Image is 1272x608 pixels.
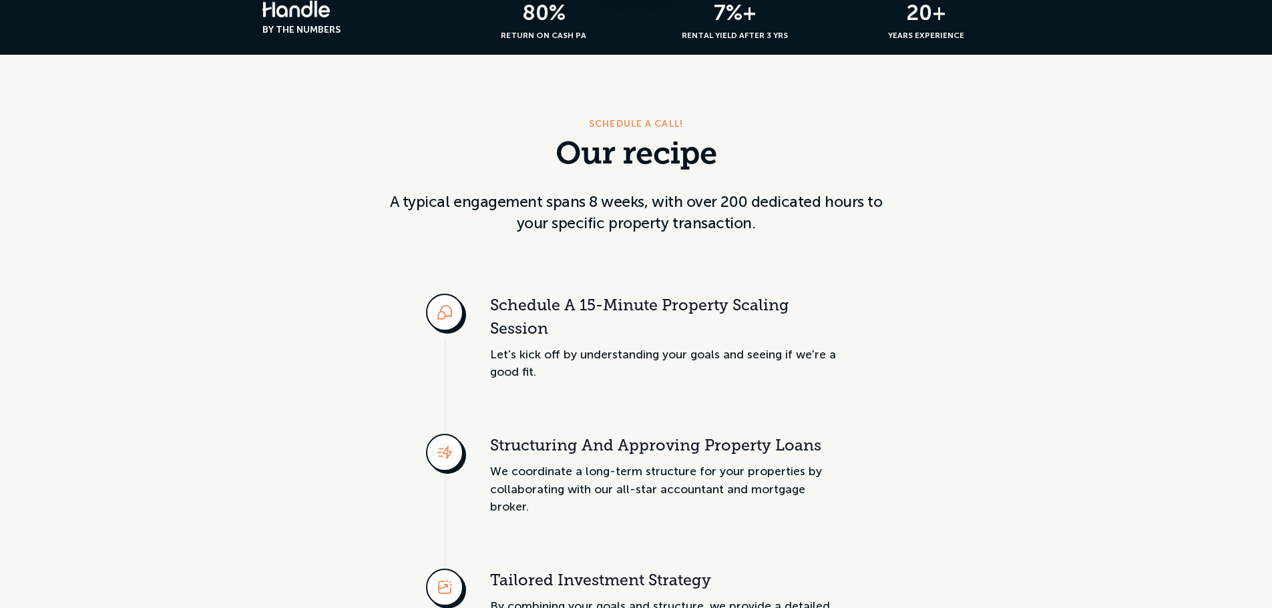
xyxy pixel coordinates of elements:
h1: Our recipe [556,137,716,175]
p: A typical engagement spans 8 weeks, with over 200 dedicated hours to your specific property trans... [389,191,883,234]
h3: 80% [453,3,634,23]
h6: YEARS EXPERIENCE [836,29,1017,41]
div: SCHEDULE A CALL! [589,116,683,132]
h3: Tailored Investment Strategy [490,569,847,592]
div: Let's kick off by understanding your goals and seeing if we're a good fit. [490,346,847,381]
h6: RENTAL YIELD AFTER 3 YRS [645,29,826,41]
h3: 7%+ [645,3,826,23]
h6: RETURN ON CASH PA [453,29,634,41]
h3: Schedule a 15-minute Property scaling Session [490,294,847,340]
h6: BY THE NUMBERS [262,24,443,36]
h3: 20+ [836,3,1017,23]
div: We coordinate a long-term structure for your properties by collaborating with our all-star accoun... [490,463,847,515]
h3: Structuring and Approving Property Loans [490,434,847,457]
